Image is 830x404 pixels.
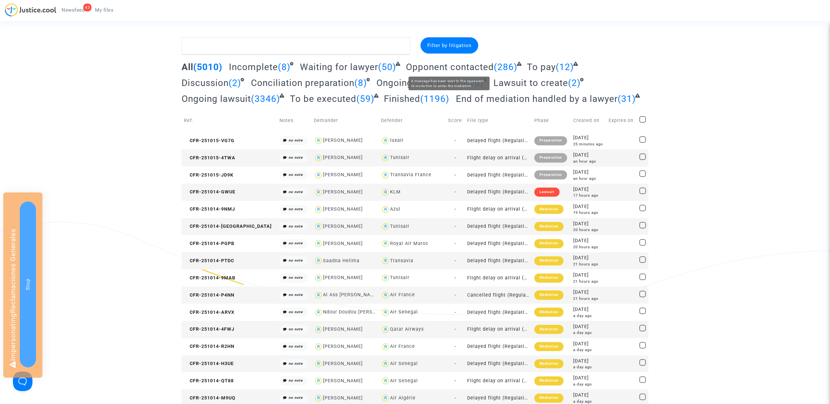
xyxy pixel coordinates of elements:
span: Ongoing conciliation [376,78,466,88]
i: no note [289,293,303,297]
span: CFR-251014-PTDC [184,258,234,263]
div: [DATE] [573,323,604,330]
div: Mediation [534,290,563,300]
div: Preparation [534,153,567,162]
div: [PERSON_NAME] [323,326,363,332]
div: [DATE] [573,358,604,365]
img: icon-user.svg [314,359,323,369]
span: - [455,241,456,246]
div: Transavia [390,258,413,263]
span: (50) [378,62,396,72]
div: 21 hours ago [573,279,604,284]
div: [PERSON_NAME] [323,378,363,384]
span: All [182,62,193,72]
div: [PERSON_NAME] [323,224,363,229]
td: Expires on [606,109,637,132]
div: Mediation [534,222,563,231]
td: Ref. [182,109,277,132]
div: 20 hours ago [573,227,604,233]
div: [DATE] [573,374,604,382]
div: [PERSON_NAME] [323,361,363,366]
span: CFR-251014-H3UE [184,361,234,366]
div: [DATE] [573,169,604,176]
span: - [455,172,456,178]
img: icon-user.svg [381,222,390,231]
div: Azul [390,206,400,212]
div: 19 hours ago [573,210,604,215]
span: Opponent contacted [406,62,494,72]
td: Delayed flight (Regulation EC 261/2004) [465,218,532,235]
div: Royal Air Maroc [390,241,429,246]
img: icon-user.svg [314,393,323,403]
td: Delayed flight (Regulation EC 261/2004) [465,235,532,252]
div: [DATE] [573,237,604,244]
span: - [455,275,456,281]
td: Delayed flight (Regulation EC 261/2004) [465,132,532,149]
span: Stop [25,279,31,290]
span: Conciliation preparation [251,78,354,88]
td: Flight delay on arrival (outside of EU - Montreal Convention) [465,321,532,338]
a: 43Newsfeed [56,5,90,15]
div: Preparation [534,170,567,179]
span: CFR-251014-9MAB [184,275,235,281]
span: - [455,258,456,263]
div: Mediation [534,256,563,265]
div: Ndour Doudou [PERSON_NAME] [323,309,398,315]
div: 25 minutes ago [573,141,604,147]
span: Incomplete [229,62,278,72]
div: [DATE] [573,203,604,210]
img: icon-user.svg [381,273,390,283]
div: Tunisair [390,155,409,160]
div: Mediation [534,274,563,283]
span: My files [95,7,113,13]
div: luxair [390,138,404,143]
div: [PERSON_NAME] [323,241,363,246]
div: Lawsuit [534,188,560,197]
span: - [455,189,456,195]
td: Delayed flight (Regulation EC 261/2004) [465,184,532,201]
div: [DATE] [573,254,604,262]
div: [DATE] [573,152,604,159]
div: Mediation [534,239,563,248]
div: Tunisair [390,224,409,229]
span: Newsfeed [62,7,85,13]
div: Mediation [534,325,563,334]
td: Flight delay on arrival (outside of EU - Montreal Convention) [465,269,532,287]
span: CFR-251015-VG7G [184,138,234,143]
div: Mediation [534,342,563,351]
span: (8) [354,78,367,88]
div: Air Senegal [390,361,418,366]
td: Notes [277,109,311,132]
img: icon-user.svg [381,188,390,197]
div: [DATE] [573,134,604,141]
span: - [455,292,456,298]
span: - [455,155,456,161]
span: (10) [466,78,484,88]
span: - [455,138,456,143]
button: Stop [20,202,36,367]
img: icon-user.svg [314,256,323,265]
div: a day ago [573,382,604,387]
img: icon-user.svg [381,239,390,248]
img: icon-user.svg [314,153,323,163]
span: (1196) [420,93,449,104]
span: - [455,224,456,229]
span: Filter by litigation [427,43,471,48]
span: - [455,206,456,212]
i: no note [289,344,303,349]
img: jc-logo.svg [5,3,56,17]
span: (5010) [193,62,222,72]
i: no note [289,361,303,366]
div: [DATE] [573,306,604,313]
span: (3346) [251,93,280,104]
span: - [455,378,456,384]
img: icon-user.svg [314,376,323,386]
div: [DATE] [573,289,604,296]
span: (12) [556,62,574,72]
div: 21 hours ago [573,296,604,301]
img: icon-user.svg [381,136,390,145]
span: (31) [618,93,636,104]
div: Mediation [534,376,563,386]
span: CFR-251014-PGPB [184,241,234,246]
div: [PERSON_NAME] [323,275,363,280]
